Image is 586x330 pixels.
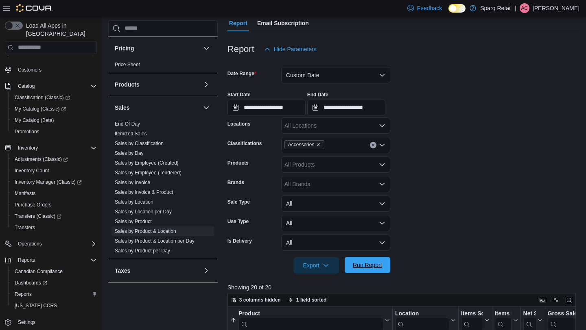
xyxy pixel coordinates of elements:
span: Canadian Compliance [15,268,63,275]
span: Settings [15,317,97,327]
span: Reports [15,291,32,297]
span: Feedback [417,4,442,12]
button: 1 field sorted [285,295,330,305]
span: Customers [15,65,97,75]
button: Operations [15,239,45,249]
button: Sales [201,103,211,113]
button: Reports [2,254,100,266]
span: Adjustments (Classic) [15,156,68,163]
span: My Catalog (Classic) [15,106,66,112]
span: Sales by Classification [115,140,164,147]
span: Washington CCRS [11,301,97,310]
a: Settings [15,317,39,327]
a: Promotions [11,127,43,137]
button: Inventory Count [8,165,100,176]
span: Operations [18,241,42,247]
button: Open list of options [379,181,385,187]
div: Product [238,310,383,317]
span: Inventory Manager (Classic) [15,179,82,185]
button: Open list of options [379,161,385,168]
button: Reports [15,255,38,265]
button: Manifests [8,188,100,199]
span: Inventory [15,143,97,153]
span: Accessories [284,140,325,149]
h3: Sales [115,104,130,112]
span: Accessories [288,141,315,149]
a: Adjustments (Classic) [11,154,71,164]
label: Locations [227,121,251,127]
span: Inventory Count [11,166,97,176]
button: All [281,215,390,231]
span: Transfers (Classic) [11,211,97,221]
button: Taxes [201,266,211,276]
span: Reports [18,257,35,263]
span: Manifests [15,190,35,197]
a: Customers [15,65,45,75]
button: [US_STATE] CCRS [8,300,100,311]
div: Gross Sales [547,310,585,317]
span: Operations [15,239,97,249]
button: Sales [115,104,200,112]
span: Sales by Product & Location per Day [115,238,195,244]
button: All [281,234,390,251]
span: Email Subscription [257,15,309,31]
span: Classification (Classic) [15,94,70,101]
button: Operations [2,238,100,250]
button: Products [201,80,211,89]
button: Open list of options [379,142,385,148]
a: Inventory Count [11,166,52,176]
span: Canadian Compliance [11,267,97,276]
a: Sales by Invoice & Product [115,189,173,195]
button: Inventory [2,142,100,154]
span: Catalog [15,81,97,91]
a: Sales by Day [115,150,144,156]
a: Manifests [11,189,39,198]
span: Report [229,15,247,31]
a: Sales by Location per Day [115,209,172,215]
a: My Catalog (Beta) [11,115,57,125]
h3: Taxes [115,267,131,275]
a: Sales by Location [115,199,153,205]
label: Start Date [227,91,251,98]
a: Dashboards [8,277,100,289]
span: Dashboards [15,280,47,286]
label: Date Range [227,70,256,77]
span: Sales by Product [115,218,152,225]
span: Transfers [11,223,97,232]
span: Sales by Employee (Created) [115,160,179,166]
h3: Products [115,80,140,89]
span: Export [298,257,334,274]
a: Transfers (Classic) [8,211,100,222]
label: Classifications [227,140,262,147]
a: Sales by Invoice [115,180,150,185]
span: Price Sheet [115,61,140,68]
h3: Pricing [115,44,134,52]
button: Settings [2,316,100,328]
span: Sales by Day [115,150,144,156]
button: Catalog [2,80,100,92]
label: Sale Type [227,199,250,205]
label: Use Type [227,218,249,225]
label: Is Delivery [227,238,252,244]
span: Customers [18,67,42,73]
button: Taxes [115,267,200,275]
span: Hide Parameters [274,45,317,53]
span: Promotions [15,128,39,135]
div: Items Ref [494,310,511,317]
span: End Of Day [115,121,140,127]
button: Promotions [8,126,100,137]
span: Transfers [15,224,35,231]
span: Inventory Manager (Classic) [11,177,97,187]
span: Promotions [11,127,97,137]
label: Products [227,160,249,166]
div: Items Sold [461,310,483,317]
p: Showing 20 of 20 [227,283,579,291]
span: Inventory Count [15,167,49,174]
span: Sales by Product & Location [115,228,176,234]
a: Sales by Employee (Tendered) [115,170,181,176]
button: Clear input [370,142,376,148]
a: Itemized Sales [115,131,147,137]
